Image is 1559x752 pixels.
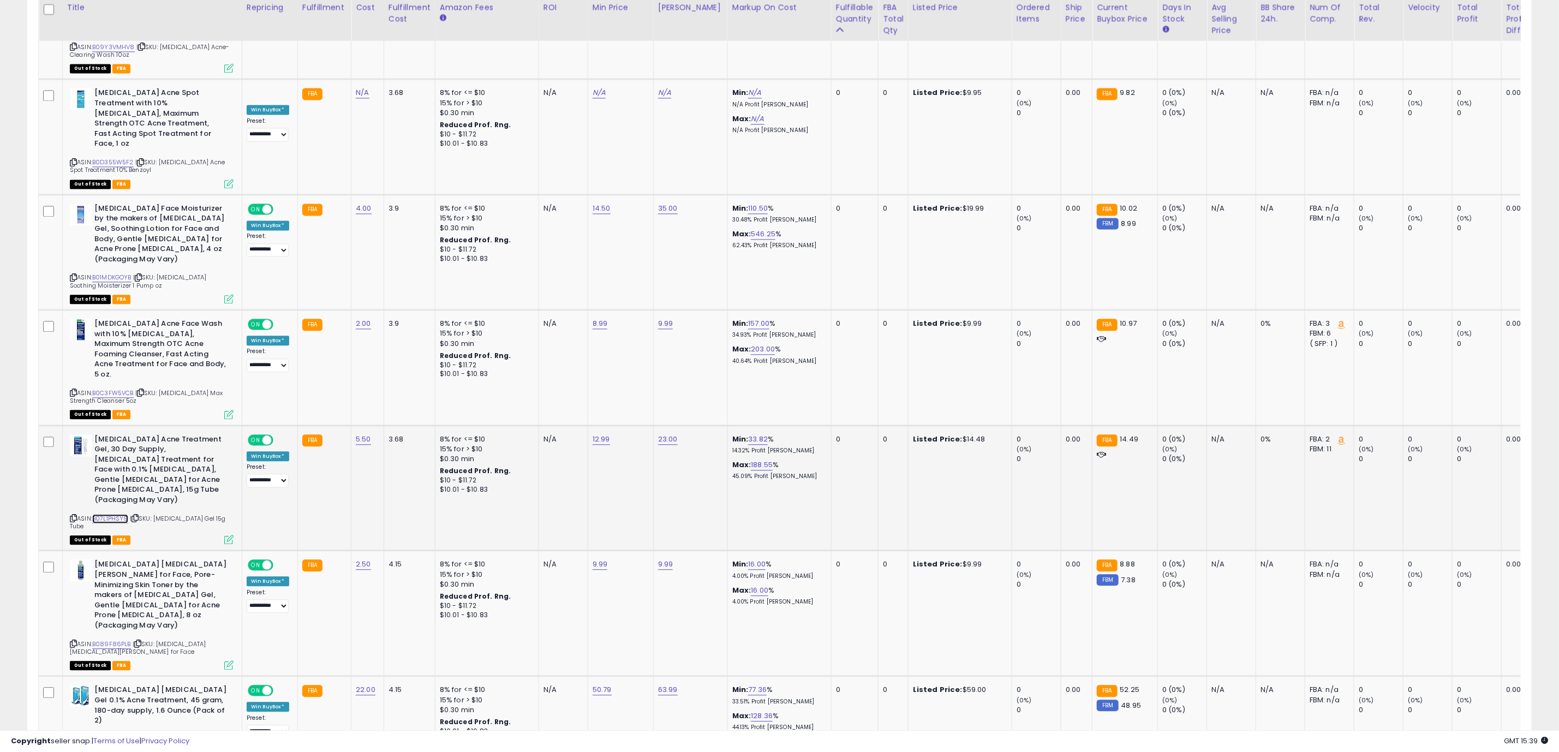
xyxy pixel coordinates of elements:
p: 40.64% Profit [PERSON_NAME] [732,357,823,365]
a: 157.00 [748,318,769,329]
a: 2.50 [356,559,371,570]
a: Privacy Policy [141,736,189,746]
div: 0 [836,88,870,98]
div: $0.30 min [440,339,530,349]
div: N/A [1261,204,1297,213]
img: 41IVP6w0izL._SL40_.jpg [70,88,92,110]
div: Preset: [247,348,289,372]
b: Min: [732,87,749,98]
div: 0 [1408,204,1452,213]
div: % [732,204,823,224]
div: 0.00 [1506,319,1532,329]
div: FBA: n/a [1310,204,1346,213]
div: FBM: n/a [1310,213,1346,223]
div: 3.68 [389,434,427,444]
div: 8% for <= $10 [440,88,530,98]
span: All listings that are currently out of stock and unavailable for purchase on Amazon [70,535,111,545]
div: $0.30 min [440,223,530,233]
a: 50.79 [593,684,612,695]
div: 0 (0%) [1162,559,1206,569]
a: 35.00 [658,203,678,214]
div: 0.00 [1506,434,1532,444]
div: 0 [883,319,900,329]
div: $10.01 - $10.83 [440,369,530,379]
a: B0C3FW5VCB [92,389,134,398]
a: B01MDKGOYB [92,273,132,282]
div: ASIN: [70,434,234,544]
div: Avg Selling Price [1211,2,1251,36]
b: [MEDICAL_DATA] Acne Face Wash with 10% [MEDICAL_DATA], Maximum Strength OTC Acne Foaming Cleanser... [94,319,227,382]
div: $9.99 [913,319,1004,329]
b: Min: [732,203,749,213]
div: 0 [883,204,900,213]
small: FBA [302,319,322,331]
div: 0 [836,204,870,213]
div: N/A [1211,559,1247,569]
div: 0 [1017,339,1061,349]
b: Reduced Prof. Rng. [440,235,511,244]
div: $10.01 - $10.83 [440,485,530,494]
div: N/A [1211,319,1247,329]
span: | SKU: [MEDICAL_DATA] Acne Spot Treatment 10% Benzoyl [70,158,225,174]
div: 0 [1359,223,1403,233]
div: 0 [1457,88,1501,98]
div: 0 [1457,319,1501,329]
small: (0%) [1359,445,1374,453]
img: 413LfarVh1L._SL40_.jpg [70,434,92,456]
small: (0%) [1017,329,1032,338]
div: N/A [543,319,580,329]
div: $10 - $11.72 [440,476,530,485]
a: N/A [751,114,764,124]
div: N/A [1211,204,1247,213]
div: 8% for <= $10 [440,204,530,213]
small: FBA [302,88,322,100]
p: N/A Profit [PERSON_NAME] [732,127,823,134]
span: FBA [112,410,131,419]
div: N/A [543,434,580,444]
small: FBA [1097,204,1117,216]
span: 9.82 [1120,87,1136,98]
div: Total Profit Diff. [1506,2,1536,36]
span: ON [249,435,262,444]
div: Markup on Cost [732,2,827,13]
div: FBM: 6 [1310,329,1346,338]
b: Reduced Prof. Rng. [440,466,511,475]
small: (0%) [1408,214,1423,223]
span: All listings that are currently out of stock and unavailable for purchase on Amazon [70,410,111,419]
small: (0%) [1359,214,1374,223]
small: FBA [1097,434,1117,446]
div: FBA: 2 [1310,434,1346,444]
a: 203.00 [751,344,775,355]
a: 16.00 [748,559,766,570]
div: 8% for <= $10 [440,559,530,569]
div: 0 [836,559,870,569]
b: [MEDICAL_DATA] Acne Treatment Gel, 30 Day Supply, [MEDICAL_DATA] Treatment for Face with 0.1% [ME... [94,434,227,508]
b: Max: [732,114,751,124]
div: 3.68 [389,88,427,98]
div: 0 [1017,88,1061,98]
b: Reduced Prof. Rng. [440,351,511,360]
small: (0%) [1162,329,1178,338]
span: 8.88 [1120,559,1136,569]
div: Preset: [247,232,289,256]
div: 0 (0%) [1162,339,1206,349]
small: (0%) [1408,329,1423,338]
small: FBA [302,559,322,571]
div: % [732,460,823,480]
div: % [732,344,823,365]
p: 30.48% Profit [PERSON_NAME] [732,216,823,224]
div: $10.01 - $10.83 [440,139,530,148]
div: Days In Stock [1162,2,1202,25]
a: 33.82 [748,434,768,445]
div: 8% for <= $10 [440,434,530,444]
div: $9.99 [913,559,1004,569]
img: 318frgMJEFL._SL40_.jpg [70,559,92,581]
div: 8% for <= $10 [440,319,530,329]
small: Days In Stock. [1162,25,1169,34]
div: 0% [1261,434,1297,444]
div: 0 [883,88,900,98]
div: 0 [836,319,870,329]
div: 15% for > $10 [440,98,530,108]
small: (0%) [1457,214,1472,223]
div: $14.48 [913,434,1004,444]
